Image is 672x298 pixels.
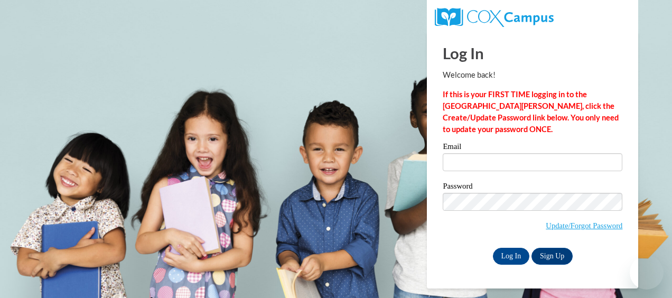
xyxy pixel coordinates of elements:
[546,221,622,230] a: Update/Forgot Password
[630,256,664,290] iframe: Button to launch messaging window
[435,8,553,27] img: COX Campus
[493,248,530,265] input: Log In
[443,182,622,193] label: Password
[531,248,573,265] a: Sign Up
[443,42,622,64] h1: Log In
[443,90,619,134] strong: If this is your FIRST TIME logging in to the [GEOGRAPHIC_DATA][PERSON_NAME], click the Create/Upd...
[443,143,622,153] label: Email
[443,69,622,81] p: Welcome back!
